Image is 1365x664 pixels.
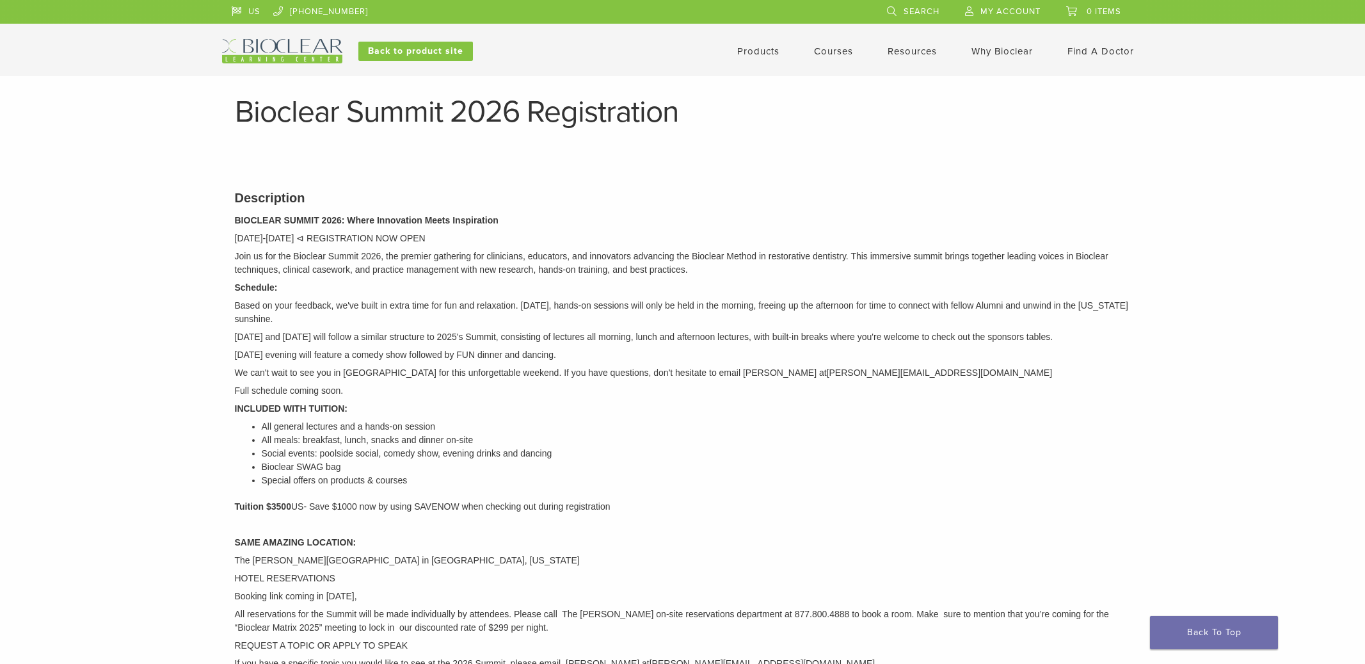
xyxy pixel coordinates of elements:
p: Booking link coming in [DATE], [235,590,1131,603]
p: Join us for the Bioclear Summit 2026, the premier gathering for clinicians, educators, and innova... [235,250,1131,277]
p: The [PERSON_NAME][GEOGRAPHIC_DATA] in [GEOGRAPHIC_DATA], [US_STATE] [235,554,1131,567]
span: My Account [980,6,1041,17]
a: Back to product site [358,42,473,61]
p: US- Save $1000 now by using SAVENOW when checking out during registration [235,500,1131,514]
p: Full schedule coming soon. [235,384,1131,398]
a: Courses [814,45,853,57]
p: [DATE] evening will feature a comedy show followed by FUN dinner and dancing. [235,348,1131,362]
li: Special offers on products & courses [262,474,1131,487]
span: Search [904,6,939,17]
a: Why Bioclear [971,45,1033,57]
strong: INCLUDED WITH TUITION: [235,403,348,414]
p: All reservations for the Summit will be made individually by attendees. Please call The [PERSON_N... [235,608,1131,635]
li: All general lectures and a hands-on session [262,420,1131,433]
li: All meals: breakfast, lunch, snacks and dinner on-site [262,433,1131,447]
p: REQUEST A TOPIC OR APPLY TO SPEAK [235,639,1131,652]
a: Find A Doctor [1067,45,1134,57]
p: Based on your feedback, we've built in extra time for fun and relaxation. [DATE], hands-on sessio... [235,299,1131,326]
a: Products [737,45,779,57]
h1: Bioclear Summit 2026 Registration [235,97,1131,127]
strong: Tuition $3500 [235,501,291,512]
a: Back To Top [1150,616,1278,649]
strong: BIOCLEAR SUMMIT 2026: Where Innovation Meets Inspiration [235,215,499,225]
li: Social events: poolside social, comedy show, evening drinks and dancing [262,447,1131,460]
li: Bioclear SWAG bag [262,460,1131,474]
strong: Schedule: [235,282,278,293]
p: [DATE]-[DATE] ⊲ REGISTRATION NOW OPEN [235,232,1131,245]
a: Resources [888,45,937,57]
p: We can't wait to see you in [GEOGRAPHIC_DATA] for this unforgettable weekend. If you have questio... [235,366,1131,380]
h3: Description [235,188,1131,207]
span: 0 items [1087,6,1121,17]
img: Bioclear [222,39,342,63]
p: [DATE] and [DATE] will follow a similar structure to 2025's Summit, consisting of lectures all mo... [235,330,1131,344]
p: HOTEL RESERVATIONS [235,572,1131,585]
strong: SAME AMAZING LOCATION: [235,537,356,547]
